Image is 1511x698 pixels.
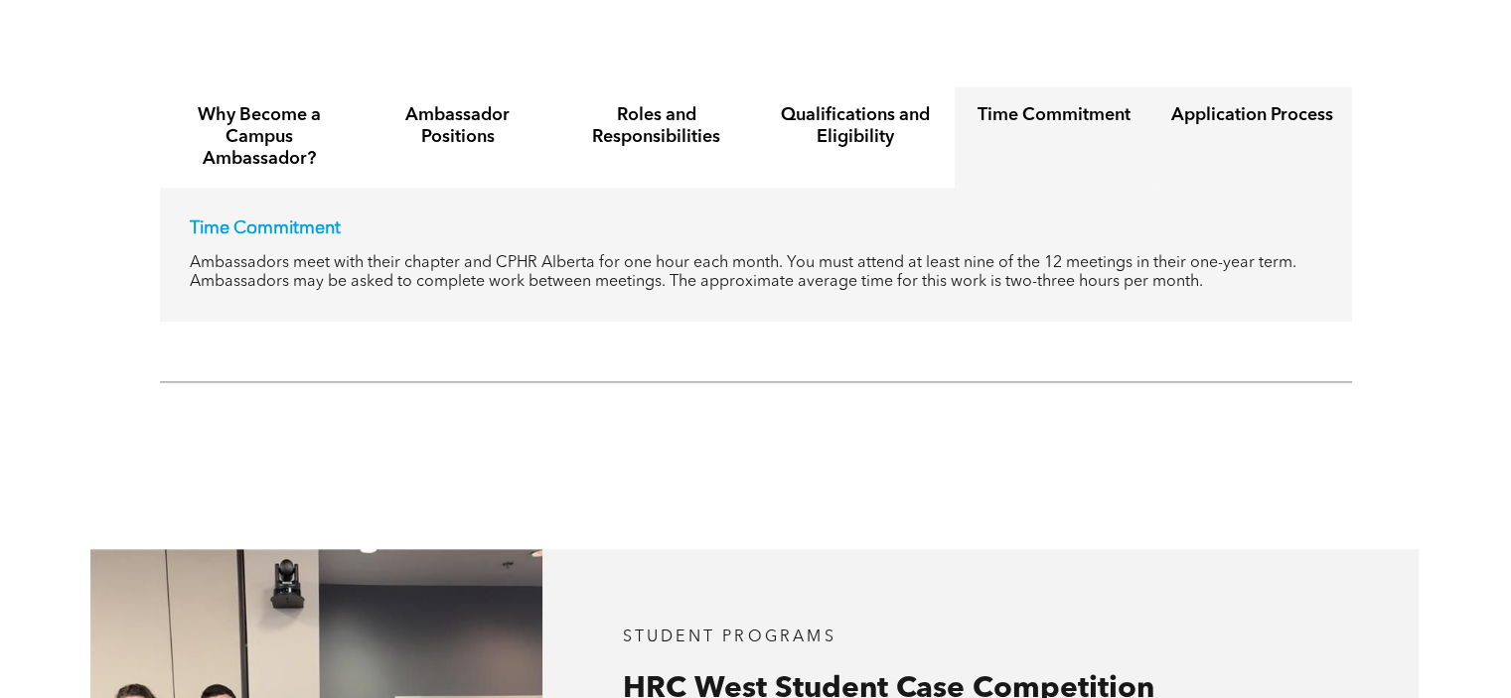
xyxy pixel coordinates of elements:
span: STUDENT PROGRAMS [623,629,836,645]
p: Time Commitment [190,217,1322,239]
h4: Why Become a Campus Ambassador? [178,104,341,170]
h4: Ambassador Positions [377,104,539,148]
p: Ambassadors meet with their chapter and CPHR Alberta for one hour each month. You must attend at ... [190,254,1322,292]
h4: Roles and Responsibilities [575,104,738,148]
h4: Time Commitment [973,104,1135,126]
h4: Qualifications and Eligibility [774,104,937,148]
h4: Application Process [1171,104,1334,126]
